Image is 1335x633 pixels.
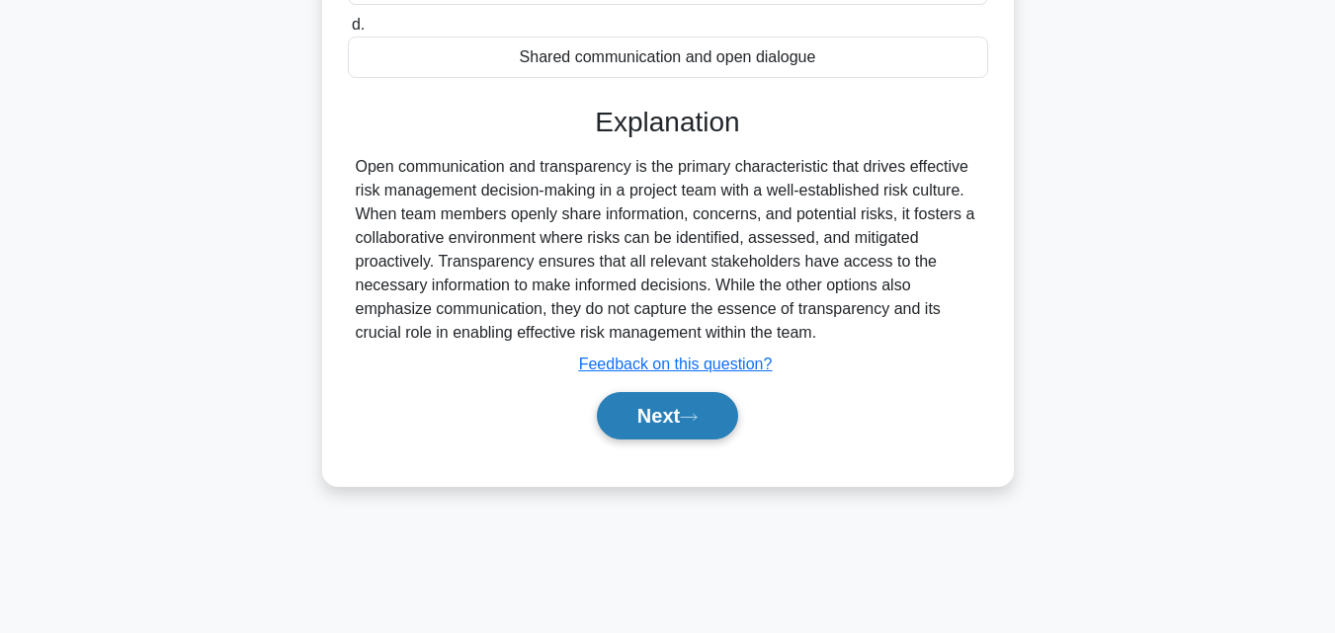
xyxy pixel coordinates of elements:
[356,155,980,345] div: Open communication and transparency is the primary characteristic that drives effective risk mana...
[360,106,976,139] h3: Explanation
[579,356,773,372] a: Feedback on this question?
[597,392,738,439] button: Next
[352,16,365,33] span: d.
[348,37,988,78] div: Shared communication and open dialogue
